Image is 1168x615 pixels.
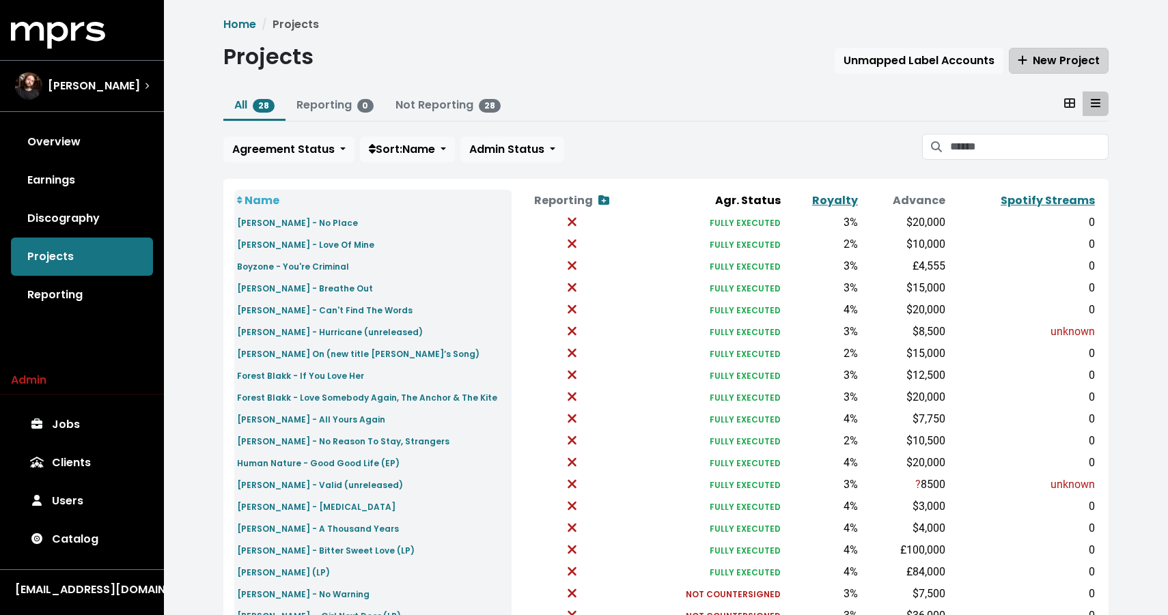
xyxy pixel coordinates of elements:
[237,258,349,274] a: Boyzone - You're Criminal
[783,430,861,452] td: 2%
[395,97,501,113] a: Not Reporting28
[11,199,153,238] a: Discography
[783,277,861,299] td: 3%
[223,16,256,32] a: Home
[710,523,781,534] small: FULLY EXECUTED
[237,476,403,492] a: [PERSON_NAME] - Valid (unreleased)
[783,321,861,343] td: 3%
[710,326,781,338] small: FULLY EXECUTED
[11,482,153,520] a: Users
[783,539,861,561] td: 4%
[915,478,921,491] span: ?
[512,190,632,212] th: Reporting
[686,588,781,600] small: NOT COUNTERSIGNED
[710,435,781,447] small: FULLY EXECUTED
[948,496,1098,517] td: 0
[234,97,275,113] a: All28
[948,299,1098,321] td: 0
[906,303,945,316] span: $20,000
[237,545,415,556] small: [PERSON_NAME] - Bitter Sweet Love (LP)
[237,523,399,534] small: [PERSON_NAME] - A Thousand Years
[237,389,497,405] a: Forest Blakk - Love Somebody Again, The Anchor & The Kite
[479,99,501,113] span: 28
[632,190,783,212] th: Agr. Status
[783,452,861,474] td: 4%
[948,343,1098,364] td: 0
[710,545,781,556] small: FULLY EXECUTED
[783,496,861,517] td: 4%
[783,364,861,386] td: 3%
[11,27,105,42] a: mprs logo
[913,259,945,272] span: £4,555
[1018,53,1100,68] span: New Project
[1091,98,1100,109] svg: Table View
[237,236,374,252] a: [PERSON_NAME] - Love Of Mine
[783,517,861,539] td: 4%
[1001,192,1095,208] a: Spotify Streams
[948,452,1098,474] td: 0
[237,455,400,470] a: Human Nature - Good Good Life (EP)
[237,367,364,383] a: Forest Blakk - If You Love Her
[48,78,140,94] span: [PERSON_NAME]
[11,161,153,199] a: Earnings
[906,565,945,578] span: £84,000
[11,405,153,444] a: Jobs
[948,583,1098,605] td: 0
[237,392,497,403] small: Forest Blakk - Love Somebody Again, The Anchor & The Kite
[237,433,449,448] a: [PERSON_NAME] - No Reason To Stay, Strangers
[237,520,399,536] a: [PERSON_NAME] - A Thousand Years
[906,369,945,382] span: $12,500
[223,44,314,70] h1: Projects
[948,364,1098,386] td: 0
[15,582,149,598] div: [EMAIL_ADDRESS][DOMAIN_NAME]
[357,99,374,113] span: 0
[237,324,423,339] a: [PERSON_NAME] - Hurricane (unreleased)
[237,280,373,296] a: [PERSON_NAME] - Breathe Out
[812,192,858,208] a: Royalty
[948,255,1098,277] td: 0
[913,500,945,513] span: $3,000
[783,233,861,255] td: 2%
[1064,98,1075,109] svg: Card View
[237,283,373,294] small: [PERSON_NAME] - Breathe Out
[256,16,319,33] li: Projects
[906,216,945,229] span: $20,000
[1051,325,1095,338] span: unknown
[783,299,861,321] td: 4%
[11,276,153,314] a: Reporting
[948,539,1098,561] td: 0
[948,561,1098,583] td: 0
[223,16,1109,33] nav: breadcrumb
[11,520,153,558] a: Catalog
[11,444,153,482] a: Clients
[234,190,512,212] th: Name
[950,134,1109,160] input: Search projects
[237,588,370,600] small: [PERSON_NAME] - No Warning
[915,478,945,491] span: 8500
[237,414,385,425] small: [PERSON_NAME] - All Yours Again
[906,238,945,251] span: $10,000
[360,137,455,162] button: Sort:Name
[913,412,945,425] span: $7,750
[913,325,945,338] span: $8,500
[469,141,544,157] span: Admin Status
[237,457,400,469] small: Human Nature - Good Good Life (EP)
[844,53,995,68] span: Unmapped Label Accounts
[237,239,374,251] small: [PERSON_NAME] - Love Of Mine
[253,99,275,113] span: 28
[237,261,349,272] small: Boyzone - You're Criminal
[710,283,781,294] small: FULLY EXECUTED
[783,343,861,364] td: 2%
[237,564,330,580] a: [PERSON_NAME] (LP)
[861,190,948,212] th: Advance
[710,567,781,578] small: FULLY EXECUTED
[710,239,781,251] small: FULLY EXECUTED
[783,583,861,605] td: 3%
[237,370,364,382] small: Forest Blakk - If You Love Her
[948,212,1098,233] td: 0
[783,212,861,233] td: 3%
[783,561,861,583] td: 4%
[710,370,781,382] small: FULLY EXECUTED
[783,408,861,430] td: 4%
[710,304,781,316] small: FULLY EXECUTED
